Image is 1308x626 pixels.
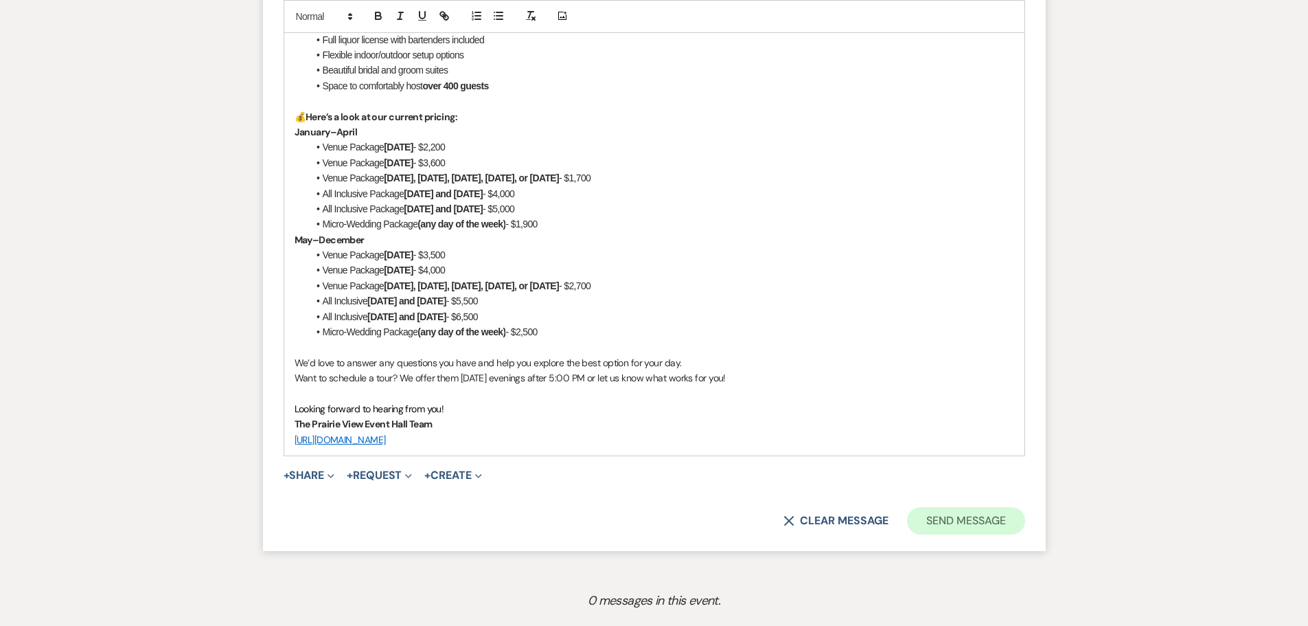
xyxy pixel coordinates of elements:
strong: (any day of the week) [417,219,505,230]
span: Looking forward to hearing from you! [295,403,444,415]
span: + [347,470,353,481]
strong: [DATE] [384,157,413,168]
p: 0 messages in this event. [294,591,1014,611]
strong: [DATE] and [DATE] [367,311,446,322]
li: Space to comfortably host [308,78,1014,93]
strong: [DATE] and [DATE] [404,203,483,214]
span: Venue Package [323,172,385,183]
span: + [424,470,431,481]
p: Want to schedule a tour? We offer them [DATE] evenings after 5:00 PM or let us know what works fo... [295,370,1014,385]
strong: [DATE] [384,265,413,276]
strong: over 400 guests [422,80,488,91]
span: - $1,700 [559,172,590,183]
span: - [483,188,485,199]
span: Micro-Wedding Package [323,219,418,230]
button: Create [424,470,481,481]
strong: May–December [295,234,365,246]
strong: [DATE] [384,249,413,260]
strong: [DATE], [DATE], [DATE], [DATE], or [DATE] [384,172,559,183]
p: We’d love to answer any questions you have and help you explore the best option for your day. [295,355,1014,370]
span: - $5,500 [446,295,478,306]
button: Request [347,470,412,481]
span: - $4,000 [413,265,445,276]
button: Clear message [783,515,888,526]
li: Full liquor license with bartenders included [308,32,1014,47]
span: - $6,500 [446,311,478,322]
p: 💰 [295,109,1014,124]
strong: [DATE] and [DATE] [404,188,483,199]
span: - $3,600 [413,157,445,168]
span: All Inclusive [323,311,368,322]
span: $4,000 [487,188,514,199]
button: Send Message [907,507,1024,535]
strong: [DATE] [384,142,413,153]
span: - $5,000 [483,203,514,214]
li: Flexible indoor/outdoor setup options [308,47,1014,63]
span: Venue Package [323,265,385,276]
span: Venue Package [323,280,385,291]
span: + [284,470,290,481]
span: All Inclusive Package [323,188,404,199]
strong: The Prairie View Event Hall Team [295,418,433,430]
button: Share [284,470,335,481]
span: - $2,200 [413,142,445,153]
span: Micro-Wedding Package [323,326,418,337]
strong: Here’s a look at our current pricing: [306,111,457,123]
span: Venue Package [323,249,385,260]
strong: January–April [295,126,358,138]
strong: (any day of the week) [417,326,505,337]
li: Beautiful bridal and groom suites [308,63,1014,78]
span: Venue Package [323,142,385,153]
span: All Inclusive Package [323,203,404,214]
span: - $1,900 [505,219,537,230]
strong: [DATE] and [DATE] [367,295,446,306]
span: - $3,500 [413,249,445,260]
span: - $2,500 [505,326,537,337]
span: Venue Package [323,157,385,168]
span: All Inclusive [323,295,368,306]
strong: [DATE], [DATE], [DATE], [DATE], or [DATE] [384,280,559,291]
span: - $2,700 [559,280,590,291]
a: [URL][DOMAIN_NAME] [295,434,386,446]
